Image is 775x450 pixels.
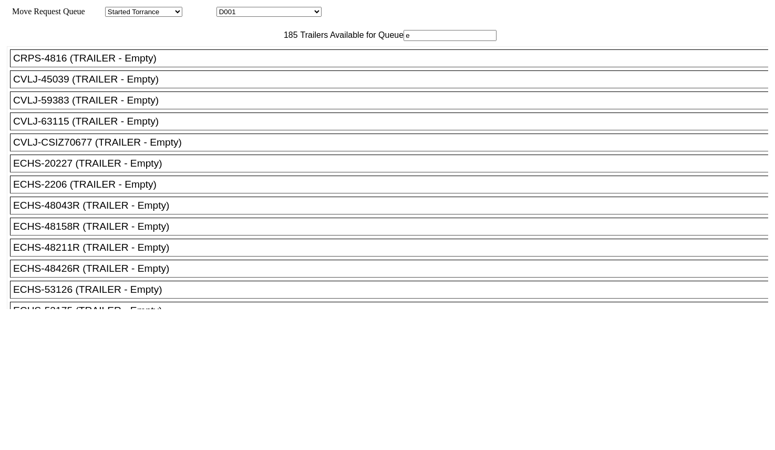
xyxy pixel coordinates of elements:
span: Trailers Available for Queue [298,30,404,39]
input: Filter Available Trailers [404,30,497,41]
div: ECHS-48043R (TRAILER - Empty) [13,200,774,211]
div: ECHS-20227 (TRAILER - Empty) [13,158,774,169]
div: CVLJ-63115 (TRAILER - Empty) [13,116,774,127]
div: ECHS-53126 (TRAILER - Empty) [13,284,774,295]
div: ECHS-48158R (TRAILER - Empty) [13,221,774,232]
div: ECHS-53175 (TRAILER - Empty) [13,305,774,316]
span: 185 [278,30,298,39]
span: Area [87,7,103,16]
div: CRPS-4816 (TRAILER - Empty) [13,53,774,64]
span: Location [184,7,214,16]
div: ECHS-2206 (TRAILER - Empty) [13,179,774,190]
div: CVLJ-45039 (TRAILER - Empty) [13,74,774,85]
div: CVLJ-CSIZ70677 (TRAILER - Empty) [13,137,774,148]
span: Move Request Queue [7,7,85,16]
div: ECHS-48211R (TRAILER - Empty) [13,242,774,253]
div: CVLJ-59383 (TRAILER - Empty) [13,95,774,106]
div: ECHS-48426R (TRAILER - Empty) [13,263,774,274]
